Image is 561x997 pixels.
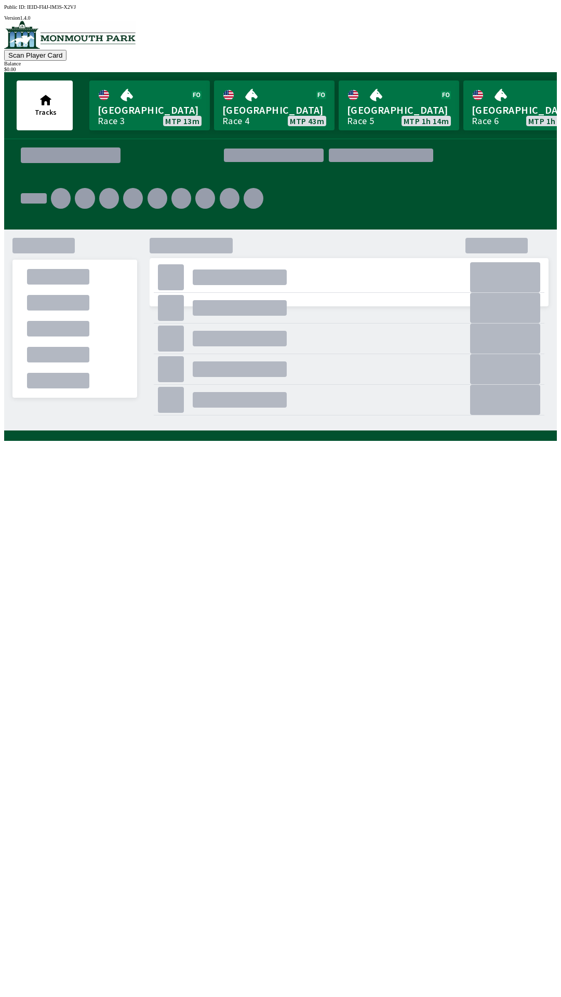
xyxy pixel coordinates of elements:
[222,103,326,117] span: [GEOGRAPHIC_DATA]
[4,4,557,10] div: Public ID:
[4,66,557,72] div: $ 0.00
[35,107,57,117] span: Tracks
[4,21,136,49] img: venue logo
[347,117,374,125] div: Race 5
[17,80,73,130] button: Tracks
[89,80,210,130] a: [GEOGRAPHIC_DATA]Race 3MTP 13m
[339,80,459,130] a: [GEOGRAPHIC_DATA]Race 5MTP 1h 14m
[165,117,199,125] span: MTP 13m
[214,80,335,130] a: [GEOGRAPHIC_DATA]Race 4MTP 43m
[404,117,449,125] span: MTP 1h 14m
[98,103,202,117] span: [GEOGRAPHIC_DATA]
[27,4,76,10] span: IEID-FI4J-IM3S-X2VJ
[98,117,125,125] div: Race 3
[347,103,451,117] span: [GEOGRAPHIC_DATA]
[290,117,324,125] span: MTP 43m
[4,15,557,21] div: Version 1.4.0
[4,50,66,61] button: Scan Player Card
[4,61,557,66] div: Balance
[222,117,249,125] div: Race 4
[472,117,499,125] div: Race 6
